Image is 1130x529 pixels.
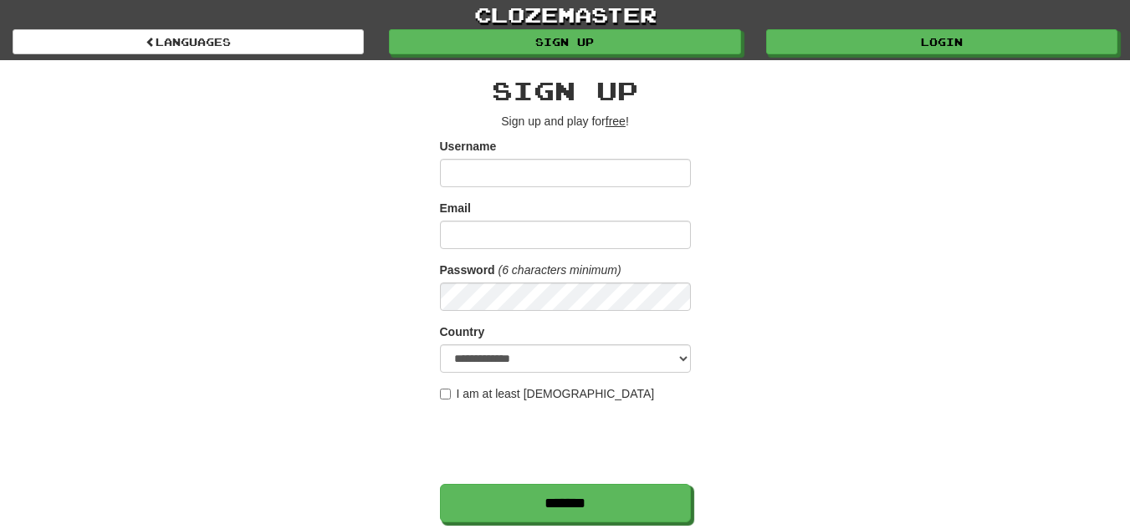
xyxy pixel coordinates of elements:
a: Sign up [389,29,740,54]
input: I am at least [DEMOGRAPHIC_DATA] [440,389,451,399]
a: Languages [13,29,364,54]
label: Username [440,138,497,155]
u: free [606,114,626,128]
iframe: reCAPTCHA [440,410,694,476]
label: Country [440,323,485,340]
a: Login [766,29,1117,54]
label: I am at least [DEMOGRAPHIC_DATA] [440,385,655,402]
label: Password [440,262,495,278]
p: Sign up and play for ! [440,113,691,130]
em: (6 characters minimum) [499,263,621,277]
label: Email [440,200,471,216]
h2: Sign up [440,77,691,104]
